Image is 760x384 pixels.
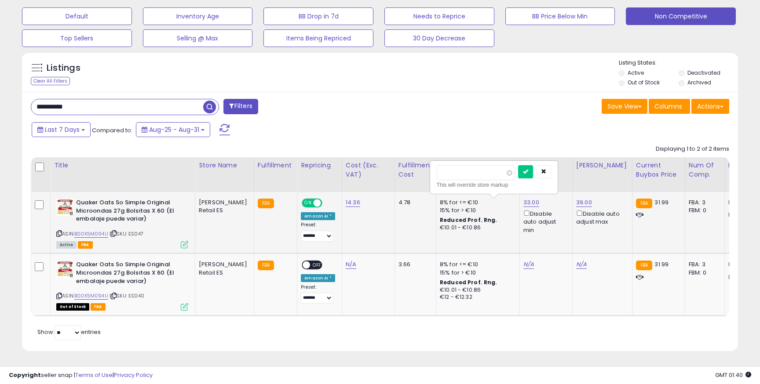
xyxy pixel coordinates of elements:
div: €10.01 - €10.86 [440,286,513,294]
button: BB Drop in 7d [263,7,373,25]
button: Columns [649,99,690,114]
b: Quaker Oats So Simple Original Microondas 27g Bolsitas X 60 (El embalaje puede variar) [76,261,183,287]
small: FBA [258,261,274,270]
label: Deactivated [687,69,720,76]
div: Fulfillment [258,161,293,170]
span: 31.99 [654,198,669,206]
div: Repricing [301,161,338,170]
h5: Listings [47,62,80,74]
span: | SKU: ES047 [110,230,143,237]
b: Quaker Oats So Simple Original Microondas 27g Bolsitas X 60 (El embalaje puede variar) [76,199,183,225]
small: FBA [636,199,652,208]
button: Needs to Reprice [384,7,494,25]
a: N/A [346,260,356,269]
span: Last 7 Days [45,125,80,134]
div: Min Price [523,161,569,170]
a: B00K5M094U [74,230,108,238]
div: [PERSON_NAME] Retail ES [199,199,247,214]
div: Amazon AI * [301,212,335,220]
span: Columns [654,102,682,111]
div: Preset: [301,284,335,304]
strong: Copyright [9,371,41,379]
span: 2025-09-8 01:40 GMT [715,371,751,379]
button: Non Competitive [626,7,736,25]
span: OFF [321,199,335,207]
a: 14.36 [346,198,360,207]
div: FBA: 3 [689,261,718,268]
a: Privacy Policy [114,371,153,379]
span: Show: entries [37,328,101,336]
a: B00K5M094U [74,292,108,300]
div: 4.78 [398,199,429,206]
div: Fulfillment Cost [398,161,432,179]
small: FBA [258,199,274,208]
span: All listings currently available for purchase on Amazon [56,241,77,249]
div: ASIN: [56,261,188,309]
div: [PERSON_NAME] [576,161,628,170]
div: 15% for > €10 [440,269,513,277]
div: FBA: 3 [689,199,718,206]
div: seller snap | | [9,371,153,380]
small: FBA [636,261,652,270]
span: OFF [310,261,324,269]
a: 33.00 [523,198,539,207]
span: All listings that are currently out of stock and unavailable for purchase on Amazon [56,303,89,311]
div: Disable auto adjust max [576,209,625,226]
div: [PERSON_NAME] Retail ES [199,261,247,276]
div: Amazon AI * [301,274,335,282]
a: N/A [576,260,587,269]
button: Default [22,7,132,25]
div: ASIN: [56,199,188,247]
div: Current Buybox Price [636,161,681,179]
div: Preset: [301,222,335,242]
a: Terms of Use [75,371,113,379]
button: Items Being Repriced [263,29,373,47]
a: 39.00 [576,198,592,207]
div: Disable auto adjust min [523,209,566,234]
button: 30 Day Decrease [384,29,494,47]
b: Reduced Prof. Rng. [440,279,497,286]
span: FBA [78,241,93,249]
p: Listing States: [619,59,738,67]
button: Aug-25 - Aug-31 [136,122,210,137]
div: €12 - €12.32 [440,293,513,301]
div: Displaying 1 to 2 of 2 items [656,145,729,153]
div: 8% for <= €10 [440,261,513,268]
button: BB Price Below Min [505,7,615,25]
div: Clear All Filters [31,77,70,85]
button: Actions [691,99,729,114]
img: 51ofCV9Z54L._SL40_.jpg [56,199,74,216]
button: Save View [602,99,647,114]
button: Top Sellers [22,29,132,47]
span: ON [303,199,314,207]
button: Last 7 Days [32,122,91,137]
div: Num of Comp. [689,161,721,179]
span: Aug-25 - Aug-31 [149,125,199,134]
span: 31.99 [654,260,669,268]
a: N/A [523,260,534,269]
div: 8% for <= €10 [440,199,513,206]
div: Store Name [199,161,250,170]
span: FBA [91,303,106,311]
button: Filters [223,99,258,114]
div: Title [54,161,191,170]
div: FBM: 0 [689,269,718,277]
img: 51ofCV9Z54L._SL40_.jpg [56,261,74,278]
label: Archived [687,79,711,86]
div: Cost (Exc. VAT) [346,161,391,179]
div: This will override store markup [437,181,551,189]
div: €10.01 - €10.86 [440,224,513,232]
span: Compared to: [92,126,132,134]
span: | SKU: ES040 [110,292,144,299]
div: FBM: 0 [689,206,718,214]
label: Out of Stock [628,79,660,86]
button: Inventory Age [143,7,253,25]
label: Active [628,69,644,76]
button: Selling @ Max [143,29,253,47]
b: Reduced Prof. Rng. [440,216,497,224]
div: 3.66 [398,261,429,268]
div: 15% for > €10 [440,206,513,214]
